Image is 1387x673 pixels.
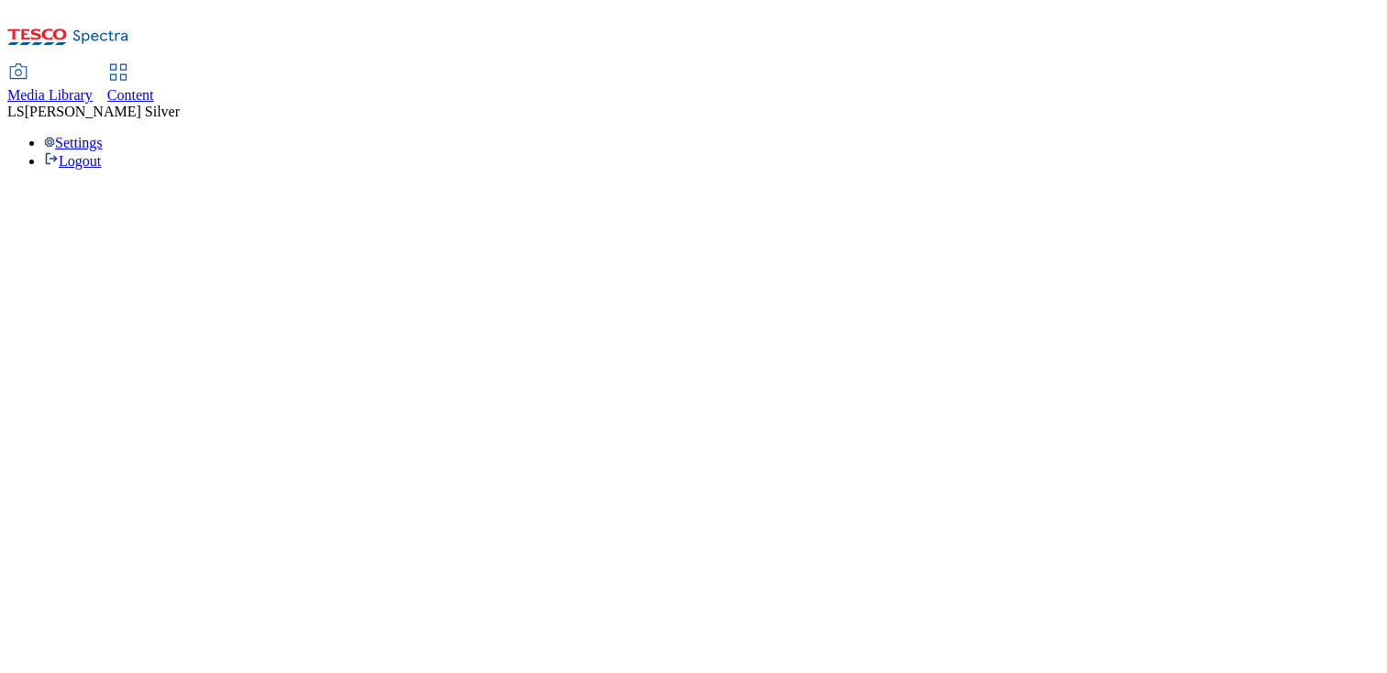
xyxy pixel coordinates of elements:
span: [PERSON_NAME] Silver [25,104,180,119]
a: Logout [44,153,101,169]
span: Content [107,87,154,103]
a: Content [107,65,154,104]
a: Media Library [7,65,93,104]
span: LS [7,104,25,119]
span: Media Library [7,87,93,103]
a: Settings [44,135,103,150]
